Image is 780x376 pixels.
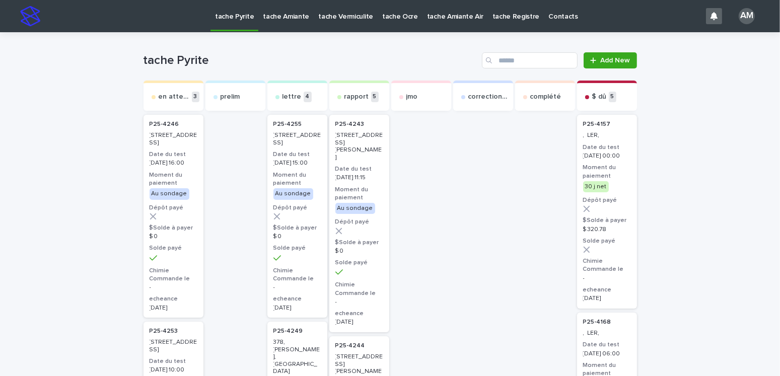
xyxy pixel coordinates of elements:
h3: Moment du paiement [583,164,631,180]
p: correction exp [468,93,509,101]
h3: $Solde à payer [273,224,321,232]
p: P25-4249 [273,328,303,335]
a: P25-4157 , LER,Date du test[DATE] 00:00Moment du paiement30 j netDépôt payé$Solde à payer$ 320.78... [577,115,637,309]
p: [STREET_ADDRESS] [273,132,321,146]
h3: Chimie Commande le [583,257,631,273]
p: rapport [344,93,369,101]
p: jmo [406,93,418,101]
span: Add New [601,57,630,64]
h3: Solde payé [150,244,197,252]
div: Au sondage [335,203,375,214]
div: Au sondage [150,188,189,199]
p: [DATE] [335,319,383,326]
h3: Moment du paiement [335,186,383,202]
a: P25-4243 [STREET_ADDRESS][PERSON_NAME]Date du test[DATE] 11:15Moment du paiementAu sondageDépôt p... [329,115,389,332]
h3: echeance [150,295,197,303]
p: [STREET_ADDRESS][PERSON_NAME] [335,132,383,161]
div: 30 j net [583,181,609,192]
h3: $Solde à payer [335,239,383,247]
h3: Chimie Commande le [273,267,321,283]
h3: echeance [583,286,631,294]
p: [DATE] 16:00 [150,160,197,167]
h3: Date du test [273,151,321,159]
h3: $Solde à payer [150,224,197,232]
p: P25-4244 [335,342,365,349]
p: P25-4157 [583,121,611,128]
h3: echeance [273,295,321,303]
p: 5 [609,92,616,102]
p: - [583,275,631,282]
h3: Solde payé [335,259,383,267]
h3: Dépôt payé [583,196,631,204]
p: P25-4243 [335,121,365,128]
p: $ 0 [150,233,197,240]
p: $ 320.78 [583,226,631,233]
p: [DATE] 00:00 [583,153,631,160]
p: - [273,284,321,291]
p: , LER, [583,330,631,337]
p: P25-4168 [583,319,611,326]
p: $ 0 [335,248,383,255]
p: [DATE] [150,305,197,312]
p: 4 [304,92,312,102]
h3: Solde payé [273,244,321,252]
p: [STREET_ADDRESS] [150,339,197,353]
p: complété [530,93,561,101]
h3: Date du test [583,143,631,152]
h1: tache Pyrite [144,53,478,68]
p: 3 [192,92,199,102]
img: stacker-logo-s-only.png [20,6,40,26]
div: AM [739,8,755,24]
p: P25-4246 [150,121,179,128]
h3: Chimie Commande le [150,267,197,283]
h3: Dépôt payé [335,218,383,226]
p: lettre [282,93,302,101]
p: $ dû [592,93,607,101]
p: [DATE] 10:00 [150,366,197,373]
p: [DATE] 15:00 [273,160,321,167]
p: - [335,298,383,306]
a: P25-4246 [STREET_ADDRESS]Date du test[DATE] 16:00Moment du paiementAu sondageDépôt payé$Solde à p... [144,115,203,318]
p: , LER, [583,132,631,139]
a: P25-4255 [STREET_ADDRESS]Date du test[DATE] 15:00Moment du paiementAu sondageDépôt payé$Solde à p... [267,115,327,318]
h3: Moment du paiement [150,171,197,187]
h3: Date du test [150,151,197,159]
p: $ 0 [273,233,321,240]
p: en attente [159,93,190,101]
p: [DATE] 06:00 [583,350,631,357]
h3: Dépôt payé [273,204,321,212]
h3: Moment du paiement [273,171,321,187]
h3: Solde payé [583,237,631,245]
p: 5 [371,92,379,102]
p: P25-4255 [273,121,302,128]
p: [DATE] 11:15 [335,174,383,181]
p: [STREET_ADDRESS] [150,132,197,146]
input: Search [482,52,578,68]
div: Au sondage [273,188,313,199]
p: P25-4253 [150,328,178,335]
h3: Chimie Commande le [335,281,383,297]
h3: Dépôt payé [150,204,197,212]
h3: echeance [335,310,383,318]
h3: Date du test [583,341,631,349]
h3: Date du test [335,165,383,173]
p: - [150,284,197,291]
p: [DATE] [273,305,321,312]
a: Add New [584,52,636,68]
h3: $Solde à payer [583,216,631,224]
h3: Date du test [150,357,197,365]
p: [DATE] [583,295,631,302]
p: prelim [221,93,240,101]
